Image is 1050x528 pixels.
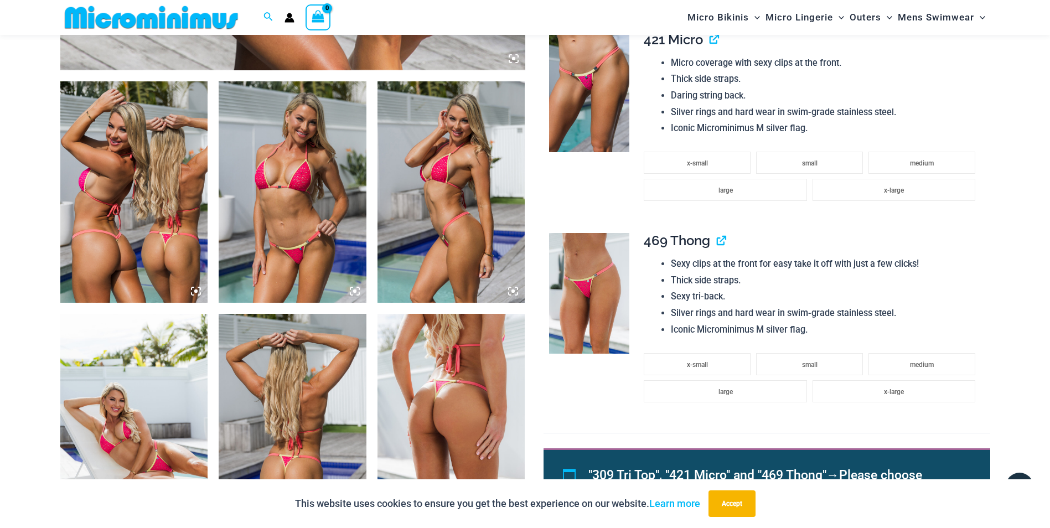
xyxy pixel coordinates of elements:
nav: Site Navigation [683,2,990,33]
a: Learn more [649,498,700,509]
span: small [802,361,818,369]
li: x-small [644,353,751,375]
span: 421 Micro [644,32,703,48]
li: large [644,179,806,201]
img: Tri Top Pack B [60,81,208,303]
span: Micro Bikinis [687,3,749,32]
li: large [644,380,806,402]
img: Bubble Mesh Highlight Pink 309 Top 469 Thong [377,81,525,303]
li: Thick side straps. [671,272,981,289]
li: x-large [813,380,975,402]
img: Bubble Mesh Highlight Pink 421 Micro [549,32,629,153]
span: Menu Toggle [974,3,985,32]
li: Micro coverage with sexy clips at the front. [671,55,981,71]
span: Micro Lingerie [765,3,833,32]
a: OutersMenu ToggleMenu Toggle [847,3,895,32]
li: Sexy clips at the front for easy take it off with just a few clicks! [671,256,981,272]
span: Menu Toggle [833,3,844,32]
a: Micro LingerieMenu ToggleMenu Toggle [763,3,847,32]
span: x-small [687,361,708,369]
span: Outers [850,3,881,32]
li: medium [868,152,975,174]
span: "309 Tri Top", "421 Micro" and "469 Thong" [588,468,826,483]
li: medium [868,353,975,375]
img: MM SHOP LOGO FLAT [60,5,242,30]
li: x-small [644,152,751,174]
li: Sexy tri-back. [671,288,981,305]
a: View Shopping Cart, empty [306,4,331,30]
span: large [718,187,733,194]
span: medium [910,159,934,167]
li: Silver rings and hard wear in swim-grade stainless steel. [671,104,981,121]
a: Search icon link [263,11,273,24]
span: large [718,388,733,396]
li: small [756,152,863,174]
li: Silver rings and hard wear in swim-grade stainless steel. [671,305,981,322]
li: Thick side straps. [671,71,981,87]
p: This website uses cookies to ensure you get the best experience on our website. [295,495,700,512]
li: small [756,353,863,375]
span: x-large [884,388,904,396]
span: 469 Thong [644,232,710,249]
li: → [588,463,965,514]
button: Accept [708,490,756,517]
li: x-large [813,179,975,201]
li: Iconic Microminimus M silver flag. [671,120,981,137]
span: small [802,159,818,167]
span: Mens Swimwear [898,3,974,32]
img: Bubble Mesh Highlight Pink 469 Thong [549,233,629,354]
li: Daring string back. [671,87,981,104]
span: Menu Toggle [881,3,892,32]
a: Micro BikinisMenu ToggleMenu Toggle [685,3,763,32]
span: Menu Toggle [749,3,760,32]
span: x-large [884,187,904,194]
span: x-small [687,159,708,167]
img: Bubble Mesh Highlight Pink 309 Top 469 Thong [219,81,366,303]
a: Account icon link [285,13,294,23]
li: Iconic Microminimus M silver flag. [671,322,981,338]
span: medium [910,361,934,369]
a: Mens SwimwearMenu ToggleMenu Toggle [895,3,988,32]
